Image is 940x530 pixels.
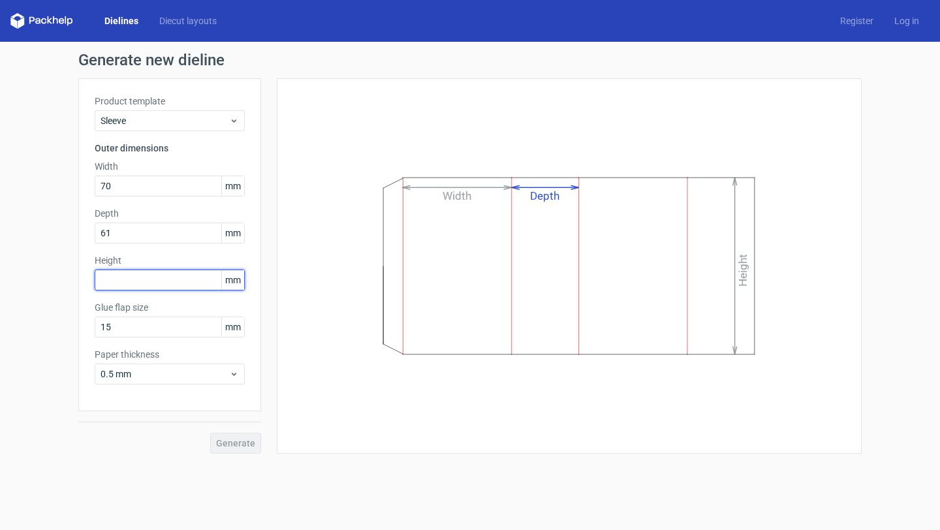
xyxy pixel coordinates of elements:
[531,189,560,202] text: Depth
[221,270,244,290] span: mm
[95,348,245,361] label: Paper thickness
[830,14,884,27] a: Register
[95,301,245,314] label: Glue flap size
[101,367,229,381] span: 0.5 mm
[221,317,244,337] span: mm
[149,14,227,27] a: Diecut layouts
[737,254,750,287] text: Height
[443,189,472,202] text: Width
[95,254,245,267] label: Height
[94,14,149,27] a: Dielines
[884,14,930,27] a: Log in
[221,223,244,243] span: mm
[95,95,245,108] label: Product template
[221,176,244,196] span: mm
[101,114,229,127] span: Sleeve
[95,207,245,220] label: Depth
[78,52,862,68] h1: Generate new dieline
[95,142,245,155] h3: Outer dimensions
[95,160,245,173] label: Width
